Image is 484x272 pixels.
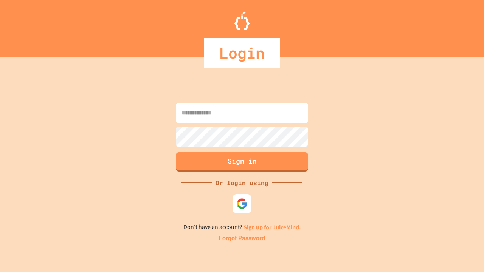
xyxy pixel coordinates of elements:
[176,152,308,172] button: Sign in
[244,223,301,231] a: Sign up for JuiceMind.
[219,234,265,243] a: Forgot Password
[183,223,301,232] p: Don't have an account?
[236,198,248,209] img: google-icon.svg
[212,178,272,187] div: Or login using
[234,11,250,30] img: Logo.svg
[204,38,280,68] div: Login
